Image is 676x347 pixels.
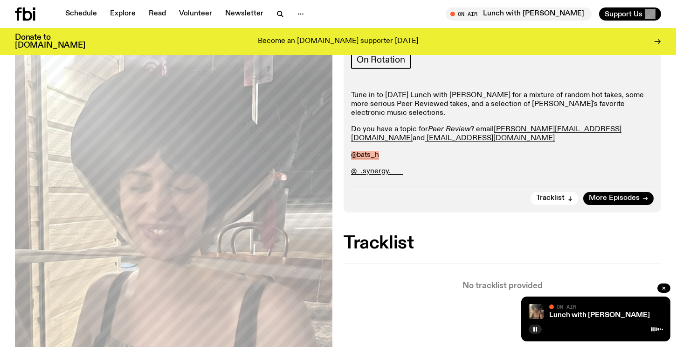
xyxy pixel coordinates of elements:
p: Become an [DOMAIN_NAME] supporter [DATE] [258,37,418,46]
a: Schedule [60,7,103,21]
button: Support Us [599,7,661,21]
p: Do you have a topic for ? email and [351,125,654,143]
a: Lunch with [PERSON_NAME] [549,312,650,319]
span: Tracklist [536,195,565,202]
h3: Donate to [DOMAIN_NAME] [15,34,85,50]
span: On Air [557,304,576,310]
a: On Rotation [351,51,411,69]
a: Newsletter [220,7,269,21]
button: Tracklist [531,192,579,205]
a: @bats_h [351,151,379,159]
a: @_.synergy.___ [351,168,403,175]
span: Support Us [605,10,642,18]
a: [EMAIL_ADDRESS][DOMAIN_NAME] [427,135,555,142]
span: On Rotation [357,55,405,65]
a: Explore [104,7,141,21]
button: On AirLunch with [PERSON_NAME] [446,7,592,21]
em: Peer Review [428,126,470,133]
p: No tracklist provided [344,282,661,290]
h2: Tracklist [344,235,661,252]
a: Read [143,7,172,21]
a: Volunteer [173,7,218,21]
span: Tune in live [456,10,587,17]
a: More Episodes [583,192,654,205]
p: Tune in to [DATE] Lunch with [PERSON_NAME] for a mixture of random hot takes, some more serious P... [351,91,654,118]
span: More Episodes [589,195,640,202]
